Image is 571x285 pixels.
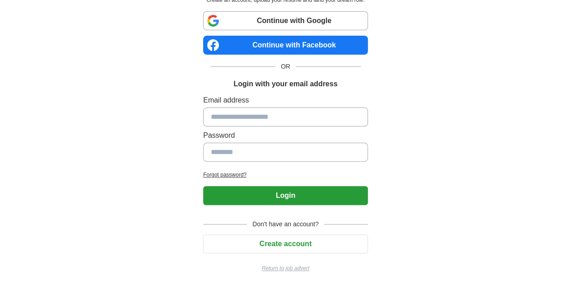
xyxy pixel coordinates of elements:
[275,62,296,71] span: OR
[203,130,368,141] label: Password
[233,79,337,89] h1: Login with your email address
[203,264,368,272] a: Return to job advert
[203,95,368,106] label: Email address
[203,36,368,55] a: Continue with Facebook
[203,234,368,253] button: Create account
[247,220,324,229] span: Don't have an account?
[203,171,368,179] a: Forgot password?
[203,186,368,205] button: Login
[203,240,368,248] a: Create account
[203,11,368,30] a: Continue with Google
